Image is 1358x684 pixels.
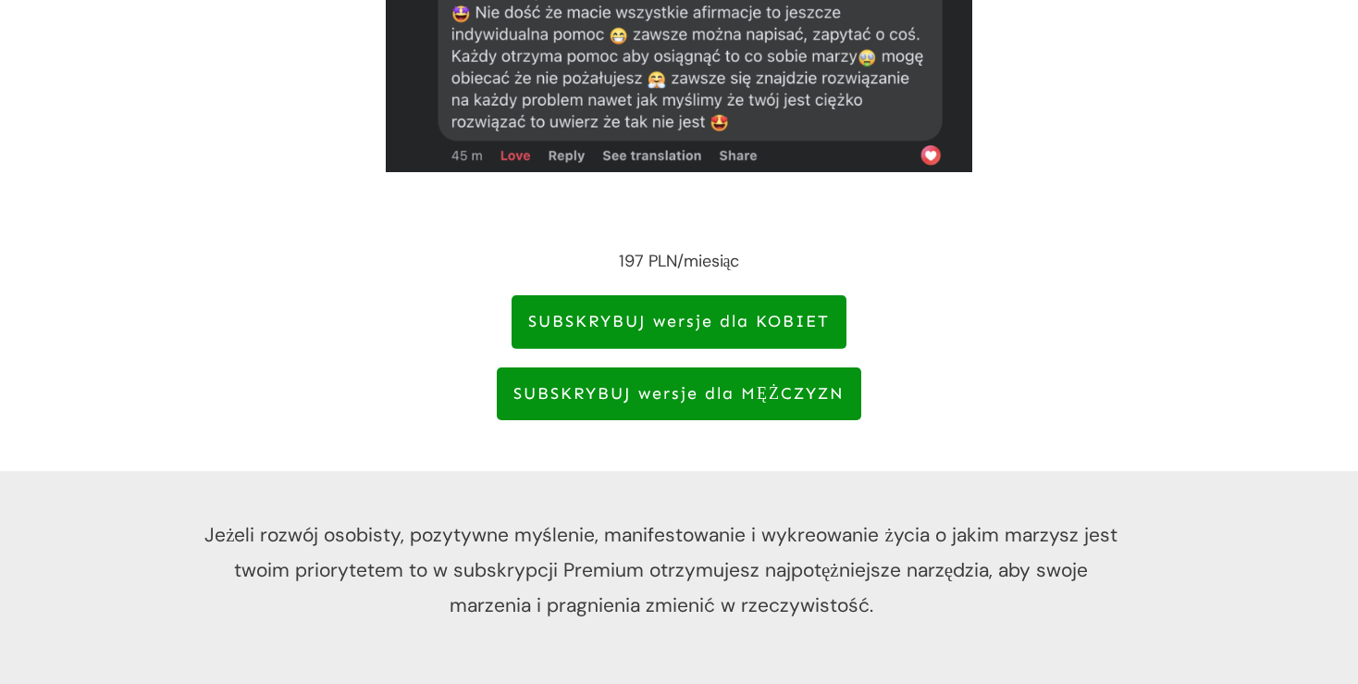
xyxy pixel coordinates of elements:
[199,518,1123,623] p: Jeżeli rozwój osobisty, pozytywne myślenie, manifestowanie i wykreowanie życia o jakim marzysz je...
[180,212,1178,276] p: 197 PLN/miesiąc
[513,384,845,404] span: SUBSKRYBUJ wersje dla MĘŻCZYZN
[528,312,830,332] span: SUBSKRYBUJ wersje dla KOBIET
[512,295,846,349] a: SUBSKRYBUJ wersje dla KOBIET
[497,367,861,421] a: SUBSKRYBUJ wersje dla MĘŻCZYZN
